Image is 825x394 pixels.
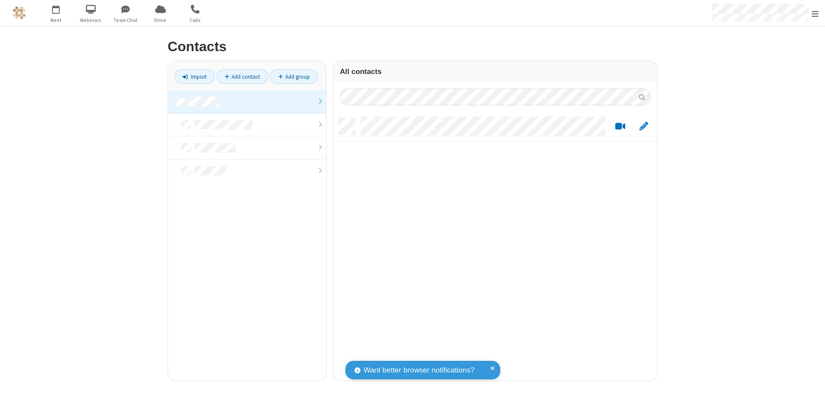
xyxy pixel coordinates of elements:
span: Want better browser notifications? [364,365,474,376]
button: Start a video meeting [612,121,629,132]
a: Add contact [217,69,269,84]
span: Team Chat [110,16,142,24]
span: Meet [40,16,72,24]
span: Calls [179,16,211,24]
h3: All contacts [340,68,651,76]
img: QA Selenium DO NOT DELETE OR CHANGE [13,6,26,19]
div: grid [333,112,657,381]
a: Add group [270,69,318,84]
span: Webinars [75,16,107,24]
a: Import [174,69,215,84]
button: Edit [635,121,652,132]
h2: Contacts [168,39,657,54]
span: Drive [144,16,177,24]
